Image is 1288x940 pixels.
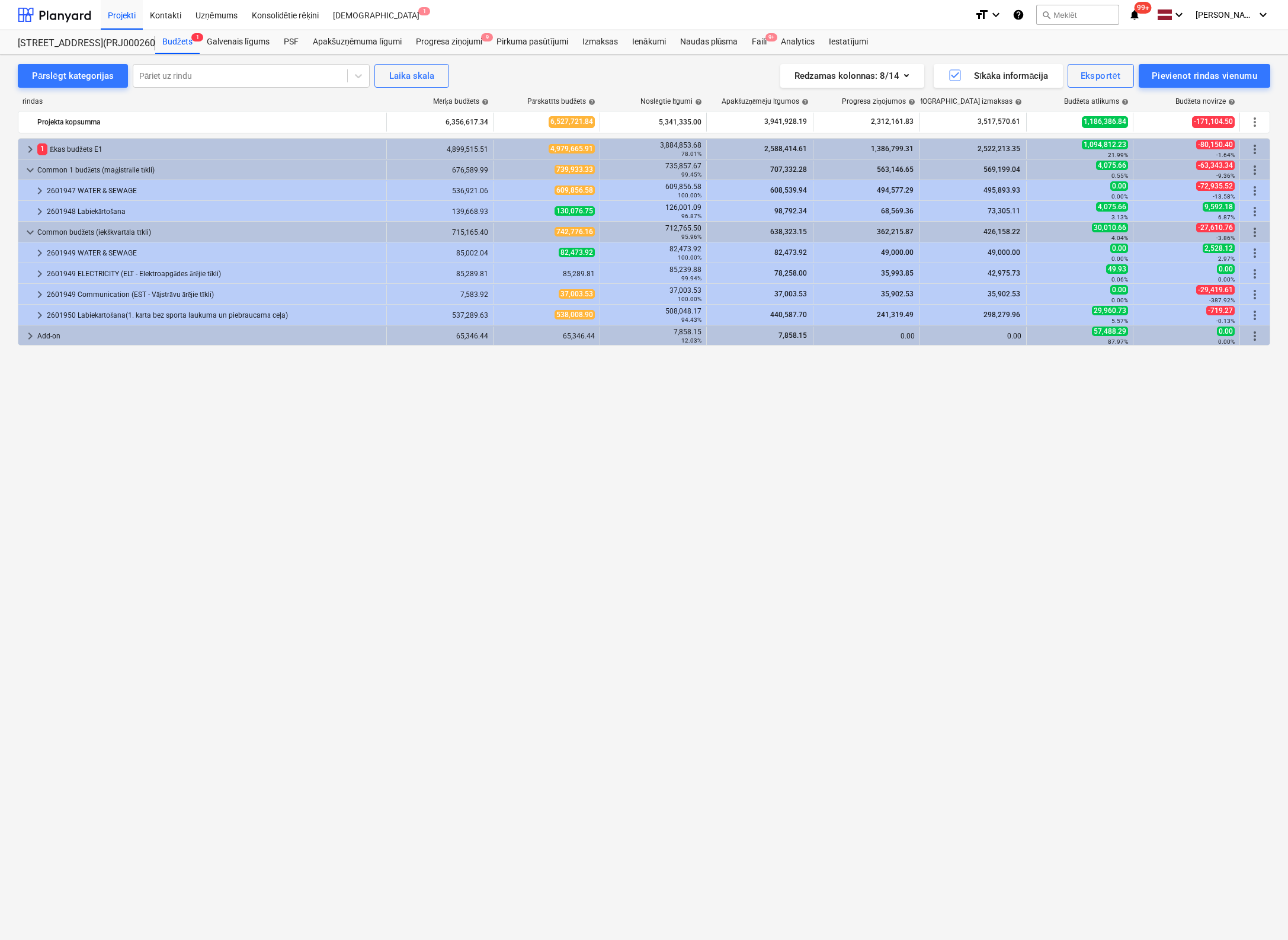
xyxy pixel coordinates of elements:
[769,186,808,194] span: 608,539.94
[481,33,493,41] span: 9
[1064,97,1129,106] div: Budžeta atlikums
[1096,202,1128,212] span: 4,075.66
[1218,276,1235,283] small: 0.00%
[33,308,47,322] span: keyboard_arrow_right
[1111,255,1128,262] small: 0.00%
[1248,246,1262,260] span: Vairāk darbību
[23,329,37,343] span: keyboard_arrow_right
[306,30,409,54] div: Apakšuzņēmuma līgumi
[673,30,745,54] a: Naudas plūsma
[842,97,915,106] div: Progresa ziņojumos
[1111,214,1128,220] small: 3.13%
[555,206,595,216] span: 130,076.75
[498,332,595,340] div: 65,346.44
[982,228,1021,236] span: 426,158.22
[47,244,382,263] div: 2601949 WATER & SEWAGE
[1110,181,1128,191] span: 0.00
[191,33,203,41] span: 1
[605,203,701,220] div: 126,001.09
[986,207,1021,215] span: 73,305.11
[389,68,434,84] div: Laika skala
[605,113,701,132] div: 5,341,335.00
[1082,116,1128,127] span: 1,186,386.84
[876,311,915,319] span: 241,319.49
[1068,64,1134,88] button: Eksportēt
[1175,97,1235,106] div: Budžeta novirze
[1216,152,1235,158] small: -1.64%
[605,328,701,344] div: 7,858.15
[1216,318,1235,324] small: -0.13%
[392,332,488,340] div: 65,346.44
[392,290,488,299] div: 7,583.92
[586,98,595,105] span: help
[625,30,673,54] div: Ienākumi
[555,186,595,195] span: 609,856.58
[1110,244,1128,253] span: 0.00
[975,8,989,22] i: format_size
[1217,327,1235,336] span: 0.00
[774,30,822,54] a: Analytics
[1203,202,1235,212] span: 9,592.18
[1248,329,1262,343] span: Vairāk darbību
[818,332,915,340] div: 0.00
[23,225,37,239] span: keyboard_arrow_down
[489,30,575,54] div: Pirkuma pasūtījumi
[1248,115,1262,129] span: Vairāk darbību
[1139,64,1270,88] button: Pievienot rindas vienumu
[765,33,777,41] span: 9+
[1248,267,1262,281] span: Vairāk darbību
[200,30,277,54] a: Galvenais līgums
[605,183,701,199] div: 609,856.58
[1229,883,1288,940] iframe: Chat Widget
[392,270,488,278] div: 85,289.81
[32,68,114,84] div: Pārslēgt kategorijas
[1213,193,1235,200] small: -13.58%
[479,98,489,105] span: help
[47,264,382,283] div: 2601949 ELECTRICITY (ELT - Elektroapgādes ārējie tīkli)
[1248,225,1262,239] span: Vairāk darbību
[934,64,1063,88] button: Sīkāka informācija
[681,234,701,240] small: 95.96%
[1256,8,1270,22] i: keyboard_arrow_down
[33,246,47,260] span: keyboard_arrow_right
[18,97,387,106] div: rindas
[906,98,915,105] span: help
[37,140,382,159] div: Ēkas budžets E1
[678,254,701,261] small: 100.00%
[155,30,200,54] div: Budžets
[794,68,910,84] div: Redzamas kolonnas : 8/14
[722,97,809,106] div: Apakšuzņēmēju līgumos
[1203,244,1235,253] span: 2,528.12
[1248,204,1262,219] span: Vairāk darbību
[1111,172,1128,179] small: 0.55%
[47,202,382,221] div: 2601948 Labiekārtošana
[392,207,488,216] div: 139,668.93
[876,228,915,236] span: 362,215.87
[155,30,200,54] a: Budžets1
[1013,98,1022,105] span: help
[986,290,1021,298] span: 35,902.53
[33,267,47,281] span: keyboard_arrow_right
[37,113,382,132] div: Projekta kopsumma
[745,30,774,54] div: Faili
[681,171,701,178] small: 99.45%
[880,290,915,298] span: 35,902.53
[605,141,701,158] div: 3,884,853.68
[37,327,382,346] div: Add-on
[777,331,808,340] span: 7,858.15
[605,162,701,178] div: 735,857.67
[18,64,128,88] button: Pārslēgt kategorijas
[277,30,306,54] a: PSF
[409,30,489,54] div: Progresa ziņojumi
[392,249,488,257] div: 85,002.04
[982,186,1021,194] span: 495,893.93
[527,97,595,106] div: Pārskatīts budžets
[1042,10,1051,20] span: search
[47,285,382,304] div: 2601949 Communication (EST - Vājstrāvu ārējie tīkli)
[1196,10,1255,20] span: [PERSON_NAME]
[982,165,1021,174] span: 569,199.04
[906,97,1022,106] div: [DEMOGRAPHIC_DATA] izmaksas
[37,223,382,242] div: Common budžets (iekškvartāla tīkli)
